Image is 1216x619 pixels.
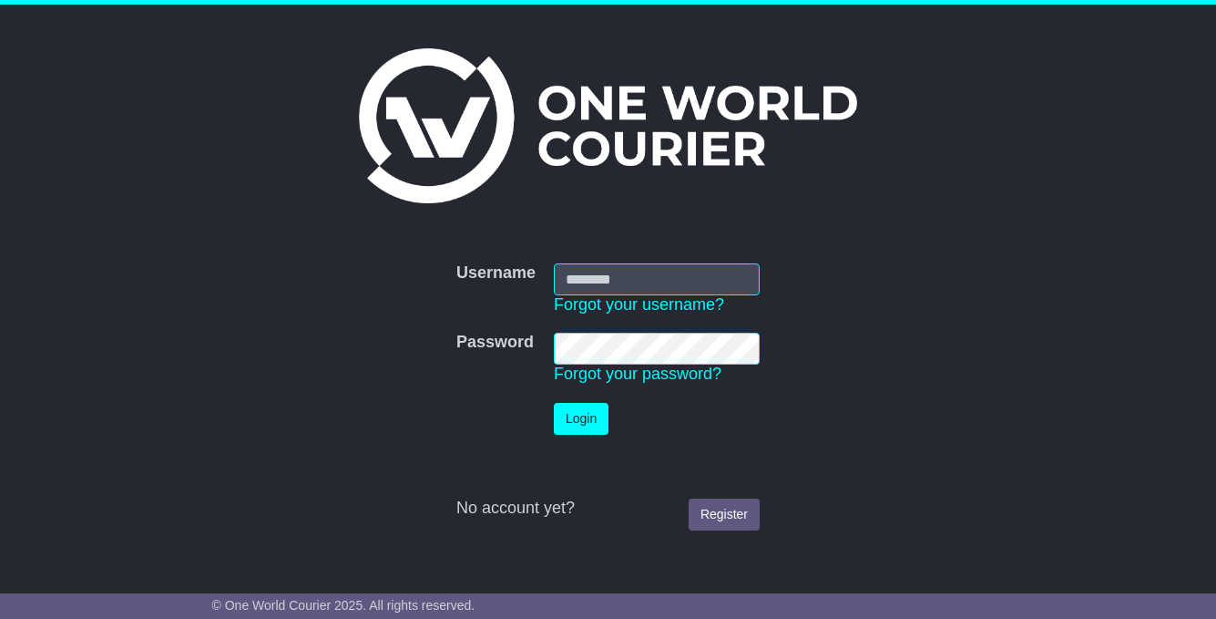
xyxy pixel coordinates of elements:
div: No account yet? [456,499,760,519]
label: Password [456,333,534,353]
img: One World [359,48,856,203]
a: Forgot your username? [554,295,724,314]
a: Register [689,499,760,531]
a: Forgot your password? [554,365,721,383]
button: Login [554,403,608,435]
span: © One World Courier 2025. All rights reserved. [212,598,475,613]
label: Username [456,263,536,284]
